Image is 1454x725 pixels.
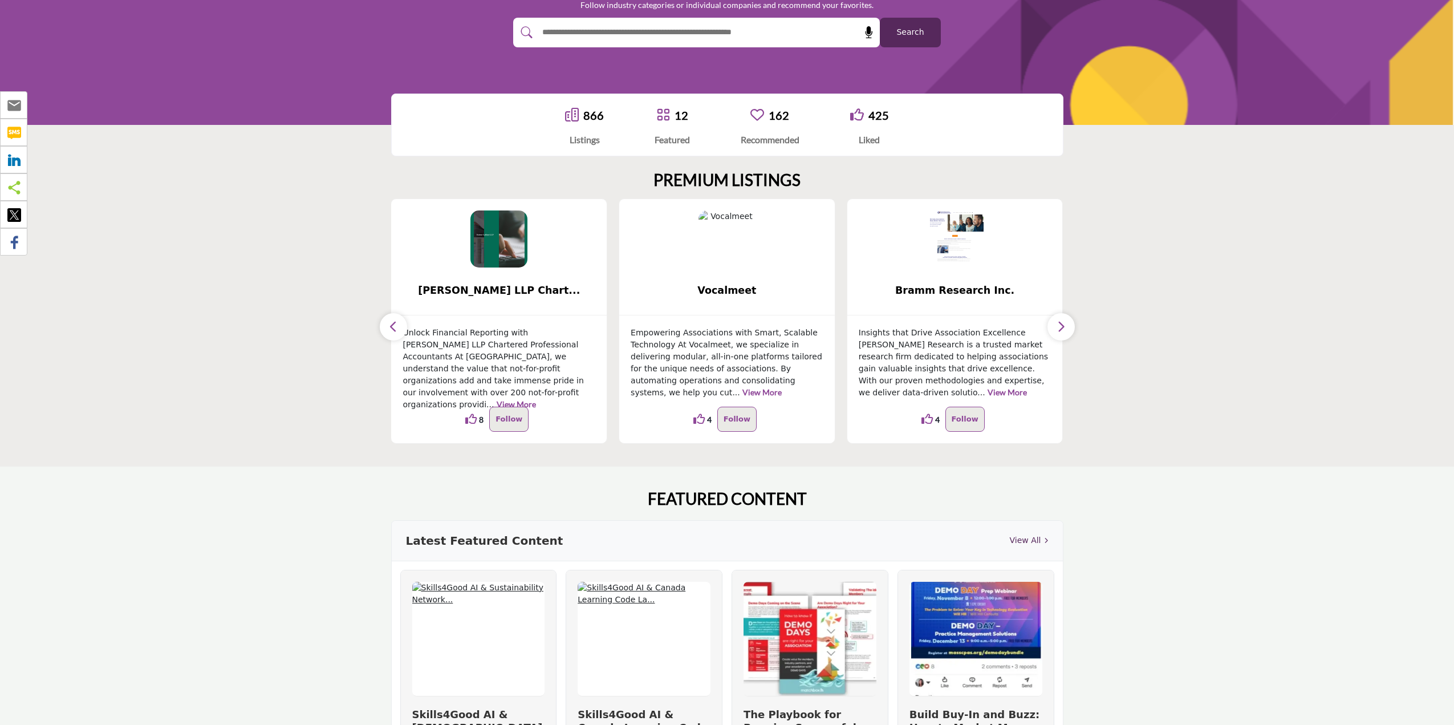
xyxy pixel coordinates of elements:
[648,489,807,509] h2: FEATURED CONTENT
[636,283,818,298] span: Vocalmeet
[859,327,1051,399] p: Insights that Drive Association Excellence [PERSON_NAME] Research is a trusted market research fi...
[565,133,604,147] div: Listings
[864,283,1046,298] span: Bramm Research Inc.
[744,582,876,696] img: The Playbook for Running Successful Demo...
[698,210,756,268] img: Vocalmeet
[675,108,688,122] a: 12
[403,327,595,411] p: Unlock Financial Reporting with [PERSON_NAME] LLP Chartered Professional Accountants At [GEOGRAPH...
[935,414,940,426] span: 4
[896,26,924,38] span: Search
[909,582,1042,696] img: Build Buy-In and Buzz: How to Market Mem...
[864,276,1046,306] b: Bramm Research Inc.
[850,108,864,121] i: Go to Liked
[655,133,690,147] div: Featured
[412,582,545,606] img: Skills4Good AI & Sustainability Network...
[707,414,712,426] span: 4
[408,276,590,306] b: Kriens-LaRose LLP Chartered Professional Accountants
[496,412,522,426] p: Follow
[927,210,984,268] img: Bramm Research Inc.
[717,407,757,432] button: Follow
[408,283,590,298] span: [PERSON_NAME] LLP Chart...
[732,388,740,397] span: ...
[769,108,789,122] a: 162
[952,412,978,426] p: Follow
[1009,534,1048,546] a: View All
[583,108,604,122] a: 866
[479,414,484,426] span: 8
[406,532,563,549] h3: Latest Featured Content
[470,210,527,268] img: Kriens-LaRose LLP Chartered Professional Accountants
[619,276,835,306] a: Vocalmeet
[880,18,941,47] button: Search
[850,133,889,147] div: Liked
[724,412,750,426] p: Follow
[391,276,607,306] a: [PERSON_NAME] LLP Chart...
[497,399,536,409] a: View More
[653,171,801,190] h2: PREMIUM LISTINGS
[631,327,823,399] p: Empowering Associations with Smart, Scalable Technology At Vocalmeet, we specialize in delivering...
[742,387,782,397] a: View More
[578,582,710,606] img: Skills4Good AI & Canada Learning Code La...
[636,276,818,306] b: Vocalmeet
[741,133,799,147] div: Recommended
[977,388,985,397] span: ...
[656,108,670,123] a: Go to Featured
[847,276,1063,306] a: Bramm Research Inc.
[988,387,1027,397] a: View More
[489,407,529,432] button: Follow
[868,108,889,122] a: 425
[750,108,764,123] a: Go to Recommended
[945,407,985,432] button: Follow
[486,400,494,409] span: ...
